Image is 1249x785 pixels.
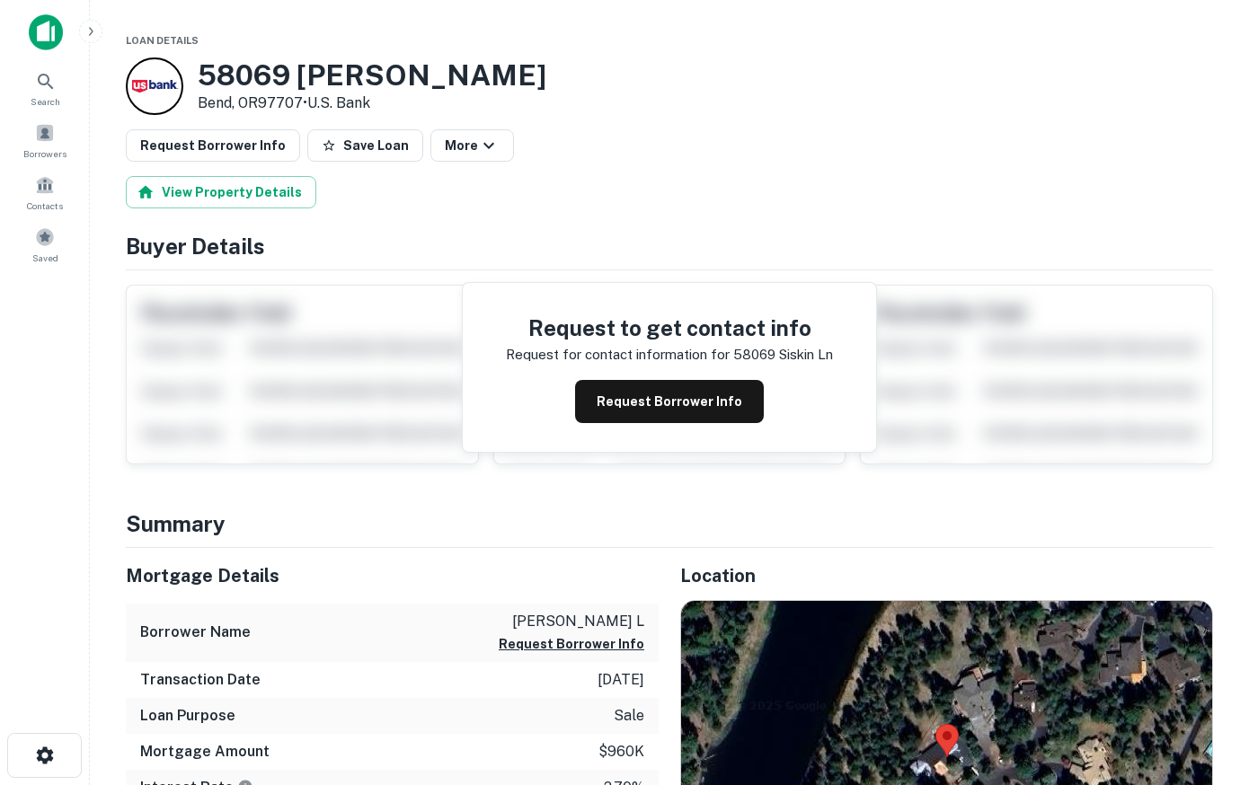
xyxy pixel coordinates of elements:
h5: Mortgage Details [126,562,659,589]
iframe: Chat Widget [1159,641,1249,728]
button: More [430,129,514,162]
p: [DATE] [598,669,644,691]
span: Search [31,94,60,109]
p: Bend, OR97707 • [198,93,546,114]
span: Saved [32,251,58,265]
img: capitalize-icon.png [29,14,63,50]
h5: Location [680,562,1213,589]
h4: Summary [126,507,1213,540]
p: $960k [598,741,644,763]
p: sale [614,705,644,727]
h4: Buyer Details [126,230,1213,262]
a: Borrowers [5,116,84,164]
button: Request Borrower Info [499,633,644,655]
span: Contacts [27,198,63,213]
a: Search [5,64,84,112]
a: Saved [5,220,84,269]
span: Loan Details [126,35,199,46]
button: Request Borrower Info [126,129,300,162]
h6: Mortgage Amount [140,741,270,763]
h3: 58069 [PERSON_NAME] [198,58,546,93]
a: U.s. Bank [307,94,370,111]
h6: Loan Purpose [140,705,235,727]
button: Save Loan [307,129,423,162]
p: [PERSON_NAME] l [499,611,644,632]
button: Request Borrower Info [575,380,764,423]
p: Request for contact information for [506,344,730,366]
button: View Property Details [126,176,316,208]
h6: Transaction Date [140,669,261,691]
a: Contacts [5,168,84,216]
p: 58069 siskin ln [733,344,833,366]
h4: Request to get contact info [506,312,833,344]
h6: Borrower Name [140,622,251,643]
span: Borrowers [23,146,66,161]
